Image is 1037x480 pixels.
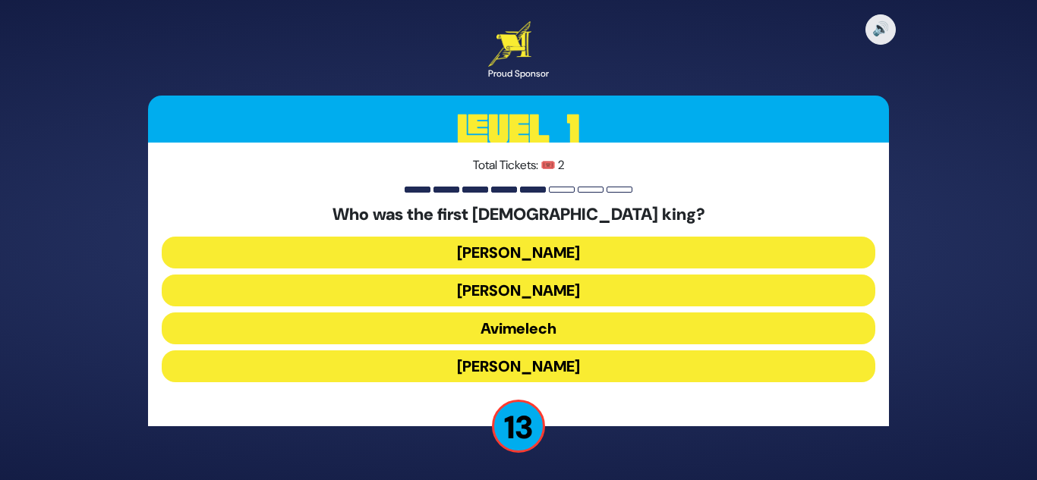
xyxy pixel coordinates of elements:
button: [PERSON_NAME] [162,350,875,382]
h5: Who was the first [DEMOGRAPHIC_DATA] king? [162,205,875,224]
h3: Level 1 [148,96,889,164]
button: 🔊 [865,14,896,45]
button: Avimelech [162,312,875,344]
p: Total Tickets: 🎟️ 2 [162,156,875,174]
button: [PERSON_NAME] [162,237,875,268]
p: 13 [492,400,545,453]
div: Proud Sponsor [488,67,549,80]
button: [PERSON_NAME] [162,275,875,306]
img: Artscroll [488,21,531,67]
